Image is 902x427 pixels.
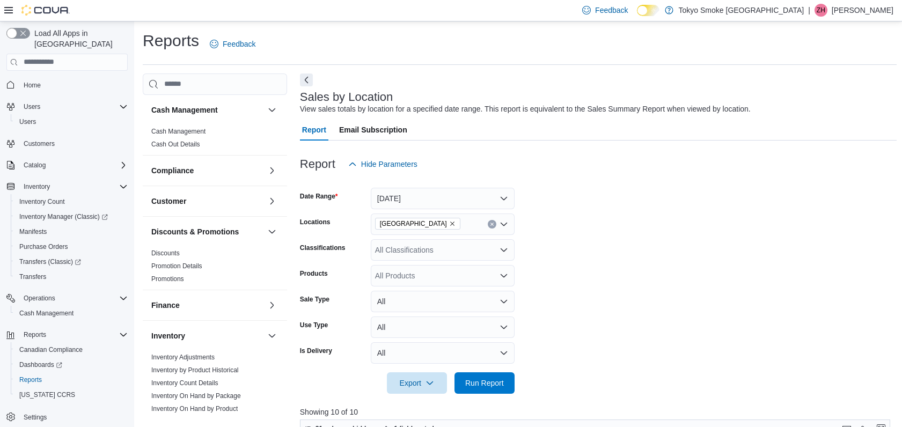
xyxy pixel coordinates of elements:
[19,292,128,305] span: Operations
[339,119,407,141] span: Email Subscription
[15,210,112,223] a: Inventory Manager (Classic)
[344,153,422,175] button: Hide Parameters
[11,239,132,254] button: Purchase Orders
[15,240,128,253] span: Purchase Orders
[24,413,47,422] span: Settings
[387,372,447,394] button: Export
[19,328,128,341] span: Reports
[151,165,263,176] button: Compliance
[371,291,515,312] button: All
[19,79,45,92] a: Home
[15,255,85,268] a: Transfers (Classic)
[151,105,263,115] button: Cash Management
[375,218,460,230] span: Manitoba
[151,330,185,341] h3: Inventory
[266,225,278,238] button: Discounts & Promotions
[15,373,128,386] span: Reports
[11,209,132,224] a: Inventory Manager (Classic)
[2,179,132,194] button: Inventory
[24,102,40,111] span: Users
[223,39,255,49] span: Feedback
[151,275,184,283] a: Promotions
[19,257,81,266] span: Transfers (Classic)
[19,242,68,251] span: Purchase Orders
[300,73,313,86] button: Next
[15,210,128,223] span: Inventory Manager (Classic)
[266,299,278,312] button: Finance
[151,262,202,270] span: Promotion Details
[19,212,108,221] span: Inventory Manager (Classic)
[2,291,132,306] button: Operations
[2,136,132,151] button: Customers
[24,182,50,191] span: Inventory
[300,91,393,104] h3: Sales by Location
[206,33,260,55] a: Feedback
[15,225,51,238] a: Manifests
[11,387,132,402] button: [US_STATE] CCRS
[151,300,263,311] button: Finance
[15,358,67,371] a: Dashboards
[15,115,128,128] span: Users
[11,194,132,209] button: Inventory Count
[11,224,132,239] button: Manifests
[393,372,441,394] span: Export
[808,4,810,17] p: |
[15,270,50,283] a: Transfers
[300,218,331,226] label: Locations
[300,407,897,417] p: Showing 10 of 10
[300,295,329,304] label: Sale Type
[2,99,132,114] button: Users
[151,249,180,257] span: Discounts
[832,4,893,17] p: [PERSON_NAME]
[151,392,241,400] a: Inventory On Hand by Package
[11,357,132,372] a: Dashboards
[19,292,60,305] button: Operations
[500,271,508,280] button: Open list of options
[19,273,46,281] span: Transfers
[300,347,332,355] label: Is Delivery
[449,220,456,227] button: Remove Manitoba from selection in this group
[143,247,287,290] div: Discounts & Promotions
[19,180,54,193] button: Inventory
[19,117,36,126] span: Users
[24,161,46,170] span: Catalog
[19,78,128,92] span: Home
[151,127,206,136] span: Cash Management
[143,30,199,51] h1: Reports
[151,226,239,237] h3: Discounts & Promotions
[19,159,50,172] button: Catalog
[15,358,128,371] span: Dashboards
[371,188,515,209] button: [DATE]
[151,141,200,148] a: Cash Out Details
[2,327,132,342] button: Reports
[19,345,83,354] span: Canadian Compliance
[2,158,132,173] button: Catalog
[24,330,46,339] span: Reports
[2,409,132,424] button: Settings
[637,5,659,16] input: Dark Mode
[24,81,41,90] span: Home
[15,195,69,208] a: Inventory Count
[300,269,328,278] label: Products
[300,244,346,252] label: Classifications
[11,342,132,357] button: Canadian Compliance
[11,306,132,321] button: Cash Management
[266,329,278,342] button: Inventory
[19,360,62,369] span: Dashboards
[15,307,128,320] span: Cash Management
[380,218,447,229] span: [GEOGRAPHIC_DATA]
[151,353,215,362] span: Inventory Adjustments
[24,139,55,148] span: Customers
[815,4,827,17] div: Zoe Hyndman
[465,378,504,388] span: Run Report
[266,195,278,208] button: Customer
[151,140,200,149] span: Cash Out Details
[151,196,186,207] h3: Customer
[266,104,278,116] button: Cash Management
[24,294,55,303] span: Operations
[679,4,804,17] p: Tokyo Smoke [GEOGRAPHIC_DATA]
[19,137,128,150] span: Customers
